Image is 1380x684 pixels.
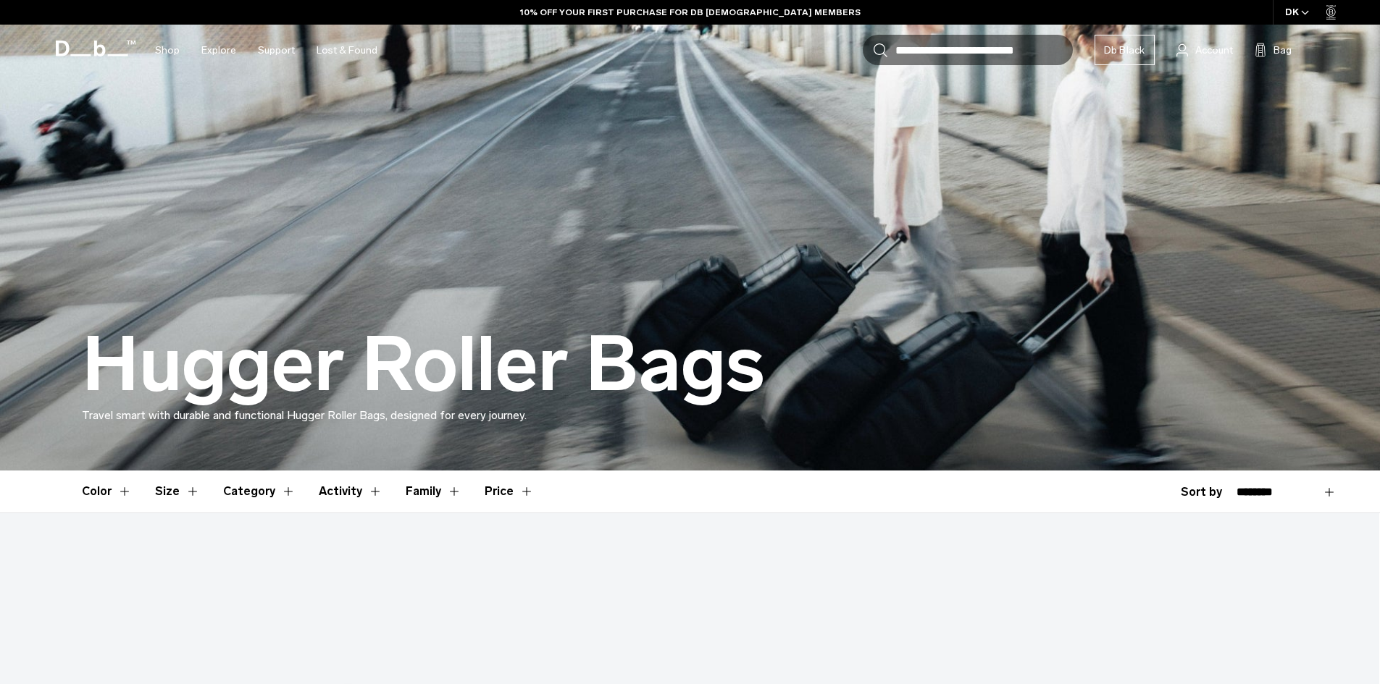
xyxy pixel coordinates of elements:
a: Db Black [1095,35,1155,65]
span: Travel smart with durable and functional Hugger Roller Bags, designed for every journey. [82,408,527,422]
span: Account [1195,43,1233,58]
button: Toggle Filter [319,470,382,512]
button: Bag [1255,41,1292,59]
h1: Hugger Roller Bags [82,323,765,407]
a: Support [258,25,295,76]
a: Account [1176,41,1233,59]
a: Explore [201,25,236,76]
button: Toggle Filter [406,470,461,512]
span: Bag [1274,43,1292,58]
button: Toggle Filter [155,470,200,512]
button: Toggle Filter [223,470,296,512]
a: Lost & Found [317,25,377,76]
button: Toggle Price [485,470,534,512]
a: 10% OFF YOUR FIRST PURCHASE FOR DB [DEMOGRAPHIC_DATA] MEMBERS [520,6,861,19]
a: Shop [155,25,180,76]
button: Toggle Filter [82,470,132,512]
nav: Main Navigation [144,25,388,76]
